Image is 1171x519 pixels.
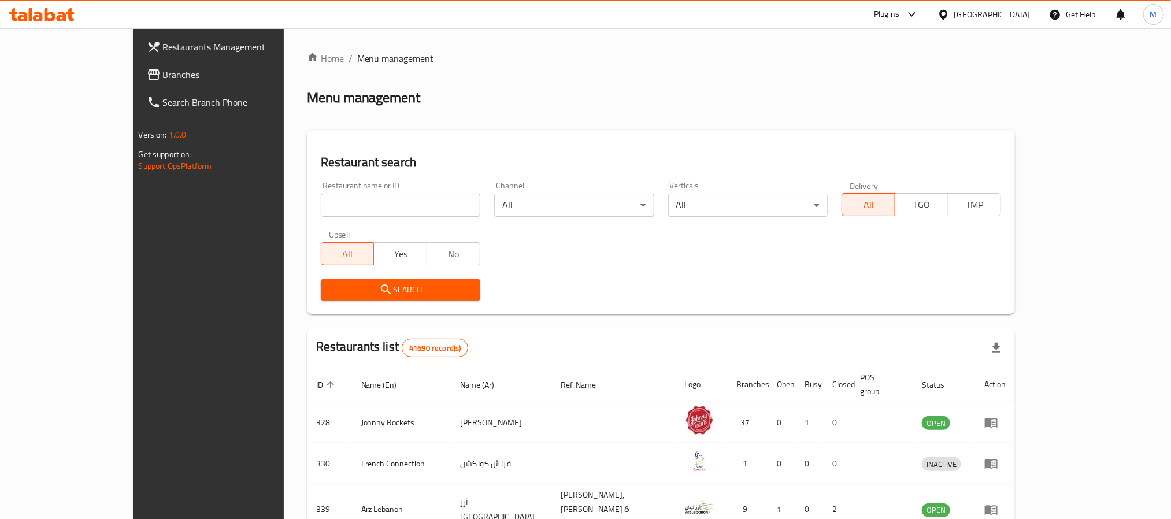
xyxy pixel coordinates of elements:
[922,378,959,392] span: Status
[316,378,338,392] span: ID
[728,367,768,402] th: Branches
[329,231,350,239] label: Upsell
[163,40,319,54] span: Restaurants Management
[685,447,714,476] img: French Connection
[139,127,167,142] span: Version:
[850,181,879,190] label: Delivery
[768,402,796,443] td: 0
[316,338,469,357] h2: Restaurants list
[922,416,950,430] div: OPEN
[768,367,796,402] th: Open
[330,283,471,297] span: Search
[307,88,421,107] h2: Menu management
[427,242,480,265] button: No
[922,417,950,430] span: OPEN
[138,88,328,116] a: Search Branch Phone
[451,443,551,484] td: فرنش كونكشن
[349,51,353,65] li: /
[728,402,768,443] td: 37
[307,443,352,484] td: 330
[796,367,824,402] th: Busy
[847,197,891,213] span: All
[321,279,480,301] button: Search
[321,154,1002,171] h2: Restaurant search
[307,51,1016,65] nav: breadcrumb
[561,378,611,392] span: Ref. Name
[796,443,824,484] td: 0
[451,402,551,443] td: [PERSON_NAME]
[685,406,714,435] img: Johnny Rockets
[357,51,434,65] span: Menu management
[824,443,851,484] td: 0
[922,458,961,471] span: INACTIVE
[163,95,319,109] span: Search Branch Phone
[138,33,328,61] a: Restaurants Management
[900,197,944,213] span: TGO
[402,343,468,354] span: 41690 record(s)
[1150,8,1157,21] span: M
[668,194,828,217] div: All
[460,378,509,392] span: Name (Ar)
[676,367,728,402] th: Logo
[432,246,476,262] span: No
[824,402,851,443] td: 0
[138,61,328,88] a: Branches
[842,193,895,216] button: All
[861,370,899,398] span: POS group
[824,367,851,402] th: Closed
[361,378,412,392] span: Name (En)
[796,402,824,443] td: 1
[922,503,950,517] span: OPEN
[321,242,375,265] button: All
[494,194,654,217] div: All
[728,443,768,484] td: 1
[402,339,468,357] div: Total records count
[954,8,1031,21] div: [GEOGRAPHIC_DATA]
[975,367,1015,402] th: Action
[984,457,1006,470] div: Menu
[373,242,427,265] button: Yes
[984,416,1006,429] div: Menu
[352,402,451,443] td: Johnny Rockets
[984,503,1006,517] div: Menu
[139,147,192,162] span: Get support on:
[768,443,796,484] td: 0
[326,246,370,262] span: All
[307,402,352,443] td: 328
[953,197,997,213] span: TMP
[163,68,319,81] span: Branches
[169,127,187,142] span: 1.0.0
[983,334,1010,362] div: Export file
[352,443,451,484] td: French Connection
[321,194,480,217] input: Search for restaurant name or ID..
[895,193,948,216] button: TGO
[139,158,212,173] a: Support.OpsPlatform
[874,8,899,21] div: Plugins
[948,193,1002,216] button: TMP
[379,246,423,262] span: Yes
[922,457,961,471] div: INACTIVE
